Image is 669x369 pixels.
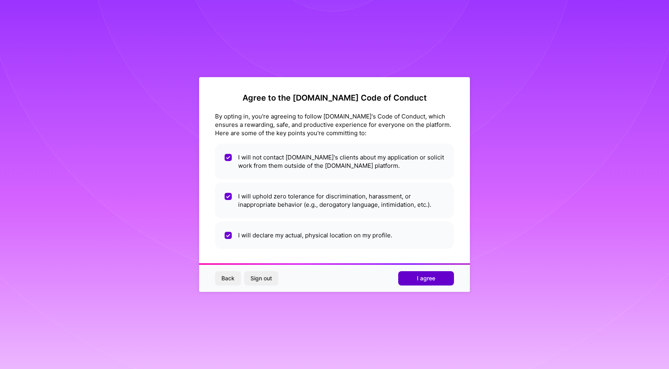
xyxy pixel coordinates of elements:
div: By opting in, you're agreeing to follow [DOMAIN_NAME]'s Code of Conduct, which ensures a rewardin... [215,112,454,137]
span: Back [221,274,235,282]
button: Back [215,271,241,285]
h2: Agree to the [DOMAIN_NAME] Code of Conduct [215,93,454,103]
li: I will declare my actual, physical location on my profile. [215,221,454,249]
span: Sign out [250,274,272,282]
button: Sign out [244,271,278,285]
span: I agree [417,274,435,282]
button: I agree [398,271,454,285]
li: I will not contact [DOMAIN_NAME]'s clients about my application or solicit work from them outside... [215,144,454,179]
li: I will uphold zero tolerance for discrimination, harassment, or inappropriate behavior (e.g., der... [215,183,454,218]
